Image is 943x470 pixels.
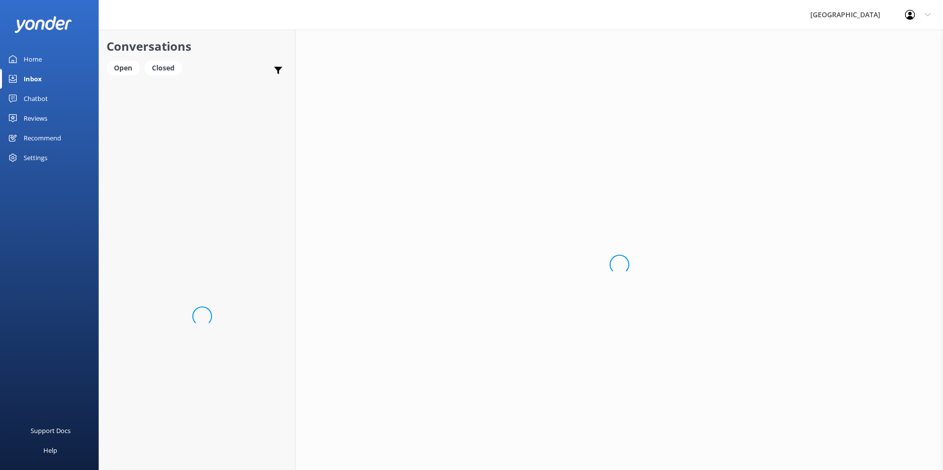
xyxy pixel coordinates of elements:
[15,16,72,33] img: yonder-white-logo.png
[24,49,42,69] div: Home
[31,421,71,440] div: Support Docs
[145,61,182,75] div: Closed
[24,108,47,128] div: Reviews
[24,148,47,168] div: Settings
[107,62,145,73] a: Open
[24,128,61,148] div: Recommend
[107,37,288,56] h2: Conversations
[24,89,48,108] div: Chatbot
[24,69,42,89] div: Inbox
[107,61,140,75] div: Open
[145,62,187,73] a: Closed
[43,440,57,460] div: Help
